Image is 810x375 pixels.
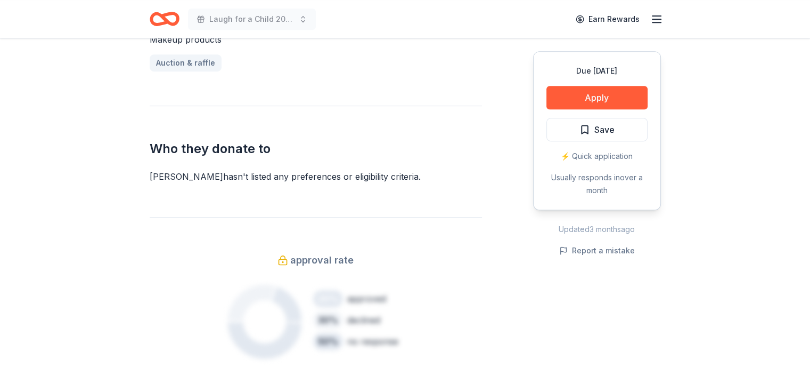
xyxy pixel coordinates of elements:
div: Updated 3 months ago [533,223,661,236]
div: ⚡️ Quick application [546,150,648,163]
span: approval rate [290,252,354,269]
div: no response [347,335,398,348]
button: Apply [546,86,648,109]
div: Usually responds in over a month [546,171,648,197]
a: Home [150,6,179,31]
button: Laugh for a Child 2026 [188,9,316,30]
span: Laugh for a Child 2026 [209,13,294,26]
button: Report a mistake [559,244,635,257]
h2: Who they donate to [150,140,482,157]
div: 30 % [313,312,343,329]
div: 20 % [313,290,343,307]
button: Save [546,118,648,141]
div: declined [347,314,380,326]
a: Earn Rewards [569,10,646,29]
div: [PERSON_NAME] hasn ' t listed any preferences or eligibility criteria. [150,170,482,183]
div: Makeup products [150,33,482,46]
span: Save [594,123,615,137]
div: Due [DATE] [546,65,648,77]
a: Auction & raffle [150,54,222,71]
div: 50 % [313,333,343,350]
div: approved [347,292,386,305]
